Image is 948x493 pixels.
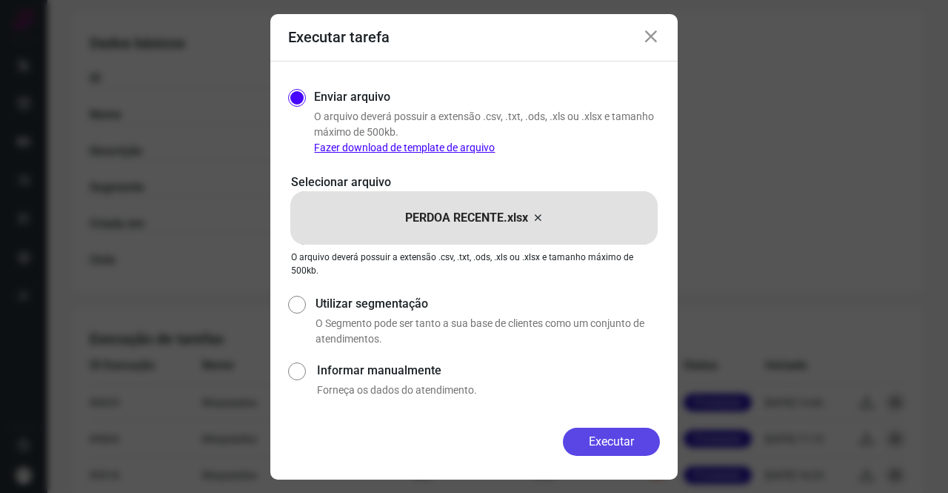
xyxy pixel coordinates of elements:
[563,428,660,456] button: Executar
[314,142,495,153] a: Fazer download de template de arquivo
[316,316,660,347] p: O Segmento pode ser tanto a sua base de clientes como um conjunto de atendimentos.
[288,28,390,46] h3: Executar tarefa
[317,362,660,380] label: Informar manualmente
[314,88,390,106] label: Enviar arquivo
[316,295,660,313] label: Utilizar segmentação
[291,251,657,277] p: O arquivo deverá possuir a extensão .csv, .txt, .ods, .xls ou .xlsx e tamanho máximo de 500kb.
[405,209,528,227] p: PERDOA RECENTE.xlsx
[314,109,660,156] p: O arquivo deverá possuir a extensão .csv, .txt, .ods, .xls ou .xlsx e tamanho máximo de 500kb.
[291,173,657,191] p: Selecionar arquivo
[317,383,660,398] p: Forneça os dados do atendimento.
